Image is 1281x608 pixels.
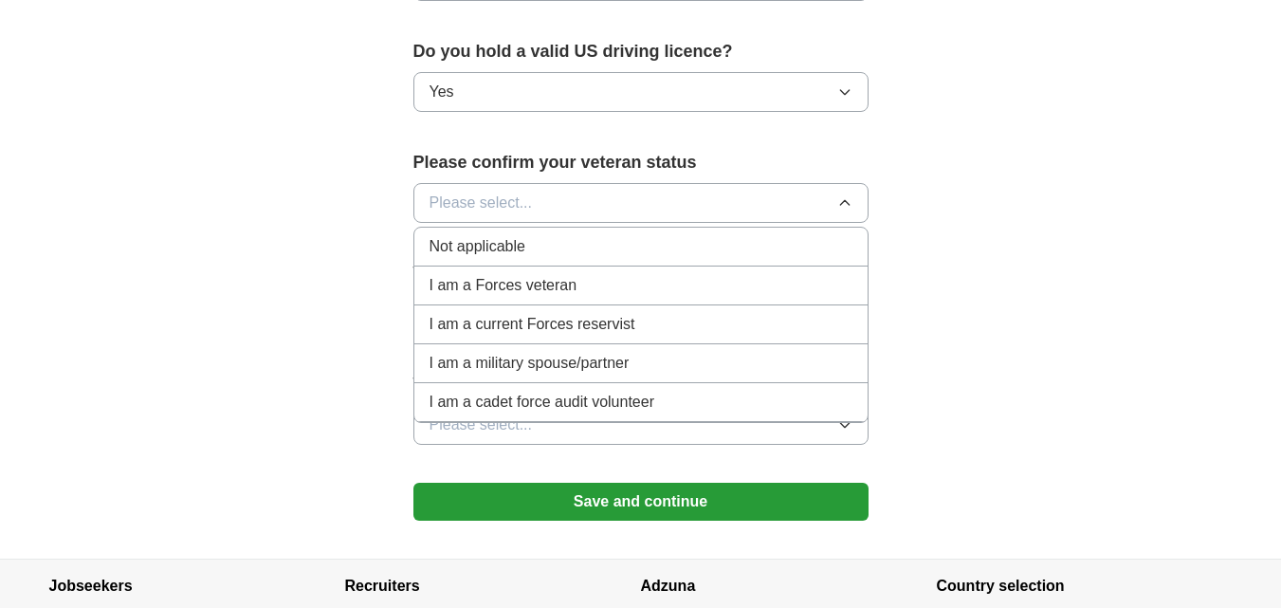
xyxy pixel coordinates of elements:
span: I am a cadet force audit volunteer [430,391,654,414]
span: Please select... [430,414,533,436]
button: Please select... [413,183,869,223]
span: Please select... [430,192,533,214]
button: Please select... [413,405,869,445]
span: Yes [430,81,454,103]
span: Not applicable [430,235,525,258]
button: Yes [413,72,869,112]
label: Do you hold a valid US driving licence? [413,39,869,64]
button: Save and continue [413,483,869,521]
span: I am a current Forces reservist [430,313,635,336]
span: I am a military spouse/partner [430,352,630,375]
label: Please confirm your veteran status [413,150,869,175]
span: I am a Forces veteran [430,274,577,297]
